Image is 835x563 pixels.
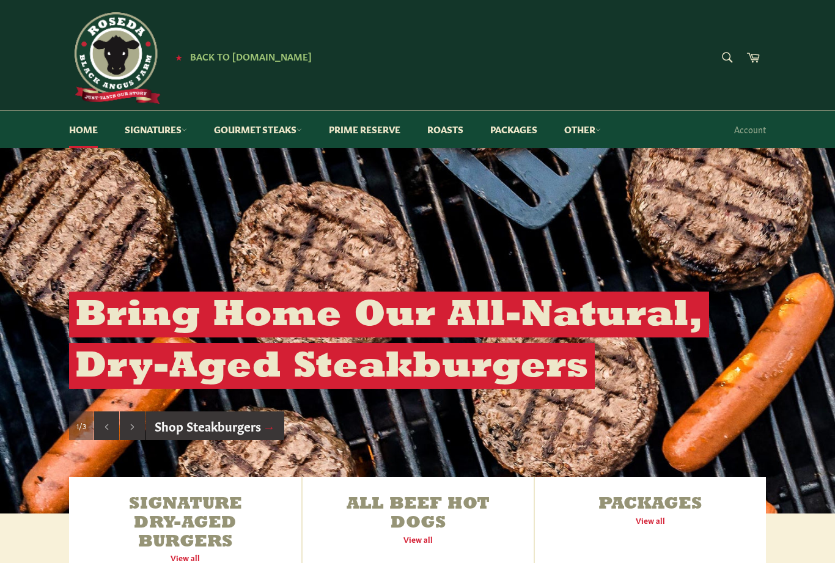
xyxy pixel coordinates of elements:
button: Next slide [120,411,145,441]
a: Roasts [415,111,476,148]
a: Account [728,111,772,147]
img: Roseda Beef [69,12,161,104]
span: 1/3 [76,421,86,431]
a: Other [552,111,613,148]
span: → [263,417,275,434]
h2: Bring Home Our All-Natural, Dry-Aged Steakburgers [69,292,709,389]
a: ★ Back to [DOMAIN_NAME] [169,52,312,62]
div: Slide 1, current [69,411,94,441]
button: Previous slide [94,411,119,441]
a: Home [57,111,110,148]
a: Prime Reserve [317,111,413,148]
a: Packages [478,111,550,148]
a: Shop Steakburgers [145,411,284,441]
a: Gourmet Steaks [202,111,314,148]
span: ★ [175,52,182,62]
a: Signatures [112,111,199,148]
span: Back to [DOMAIN_NAME] [190,50,312,62]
